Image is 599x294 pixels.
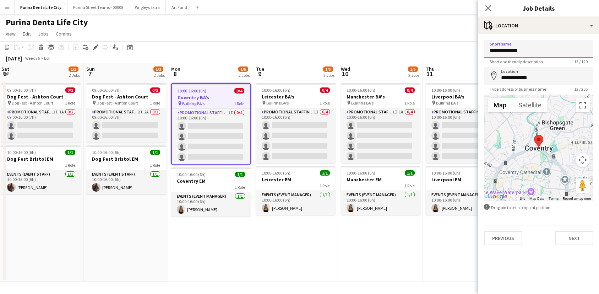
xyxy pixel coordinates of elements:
[38,31,49,37] span: Jobs
[1,145,81,194] app-job-card: 10:00-16:00 (6h)1/1Dog Fest Bristol EM1 RoleEvents (Event Staff)1/110:00-16:00 (6h)[PERSON_NAME]
[65,162,75,168] span: 1 Role
[6,55,22,62] div: [DATE]
[65,100,75,106] span: 1 Role
[86,83,166,143] app-job-card: 09:00-16:00 (7h)0/2Dog Fest - Ashton Court Dog Fest - Ashton Court1 RolePromotional Staffing (Bra...
[171,83,251,165] app-job-card: 10:00-16:00 (6h)0/4Coventry BA's Bullring BA's1 RolePromotional Staffing (Brand Ambassadors)1I0/4...
[1,156,81,162] h3: Dog Fest Bristol EM
[484,59,549,64] span: Short and friendly description
[436,100,458,106] span: Bullring BA's
[256,93,336,100] h3: Leicester BA's
[576,98,590,112] button: Toggle fullscreen view
[568,86,593,92] span: 12 / 255
[341,191,420,215] app-card-role: Events (Event Manager)1/110:00-16:00 (6h)[PERSON_NAME]
[7,87,36,93] span: 09:00-16:00 (7h)
[426,66,435,72] span: Thu
[426,166,505,215] app-job-card: 10:00-16:00 (6h)1/1Liverpool EM1 RoleEvents (Event Manager)1/110:00-16:00 (6h)[PERSON_NAME]
[67,0,129,14] button: Purina Street Teams - 00008
[86,170,166,194] app-card-role: Events (Event Staff)1/110:00-16:00 (6h)[PERSON_NAME]
[239,73,250,78] div: 2 Jobs
[256,191,336,215] app-card-role: Events (Event Manager)1/110:00-16:00 (6h)[PERSON_NAME]
[320,100,330,106] span: 1 Role
[86,66,95,72] span: Sun
[426,108,505,163] app-card-role: Promotional Staffing (Brand Ambassadors)1A0/410:00-16:00 (6h)
[255,70,264,78] span: 9
[92,87,121,93] span: 09:00-16:00 (7h)
[347,87,375,93] span: 10:00-16:00 (6h)
[426,93,505,100] h3: Liverpool BA's
[341,176,420,183] h3: Manchester EM
[171,66,180,72] span: Mon
[408,66,418,72] span: 1/5
[431,87,460,93] span: 10:00-16:00 (6h)
[486,192,509,201] img: Google
[555,231,593,245] button: Next
[576,153,590,167] button: Map camera controls
[520,196,525,201] button: Keyboard shortcuts
[234,88,244,93] span: 0/4
[426,191,505,215] app-card-role: Events (Event Manager)1/110:00-16:00 (6h)[PERSON_NAME]
[97,100,138,106] span: Dog Fest - Ashton Court
[563,197,591,201] a: Report a map error
[44,55,51,61] div: BST
[171,167,251,217] app-job-card: 10:00-16:00 (6h)1/1Coventry EM1 RoleEvents (Event Manager)1/110:00-16:00 (6h)[PERSON_NAME]
[1,83,81,143] app-job-card: 09:00-16:00 (7h)0/2Dog Fest - Ashton Court Dog Fest - Ashton Court1 RolePromotional Staffing (Bra...
[256,166,336,215] app-job-card: 10:00-16:00 (6h)1/1Leicester EM1 RoleEvents (Event Manager)1/110:00-16:00 (6h)[PERSON_NAME]
[486,192,509,201] a: Open this area in Google Maps (opens a new window)
[56,31,72,37] span: Comms
[425,70,435,78] span: 11
[266,100,289,106] span: Bullring BA's
[177,172,206,177] span: 10:00-16:00 (6h)
[6,31,16,37] span: View
[262,87,290,93] span: 10:00-16:00 (6h)
[15,0,67,14] button: Purina Denta Life City
[549,197,559,201] a: Terms (opens in new tab)
[154,73,165,78] div: 2 Jobs
[86,93,166,100] h3: Dog Fest - Ashton Court
[7,150,36,155] span: 10:00-16:00 (6h)
[408,73,419,78] div: 2 Jobs
[166,0,193,14] button: Art Fund
[235,185,245,190] span: 1 Role
[478,17,599,34] div: Location
[256,108,336,163] app-card-role: Promotional Staffing (Brand Ambassadors)1I0/410:00-16:00 (6h)
[182,101,205,106] span: Bullring BA's
[347,170,375,176] span: 10:00-16:00 (6h)
[86,156,166,162] h3: Dog Fest Bristol EM
[20,29,34,38] a: Edit
[23,55,41,61] span: Week 36
[172,94,250,101] h3: Coventry BA's
[488,98,512,112] button: Show street map
[3,29,18,38] a: View
[341,66,350,72] span: Wed
[341,166,420,215] app-job-card: 10:00-16:00 (6h)1/1Manchester EM1 RoleEvents (Event Manager)1/110:00-16:00 (6h)[PERSON_NAME]
[484,231,522,245] button: Previous
[171,178,251,184] h3: Coventry EM
[256,83,336,163] app-job-card: 10:00-16:00 (6h)0/4Leicester BA's Bullring BA's1 RolePromotional Staffing (Brand Ambassadors)1I0/...
[170,70,180,78] span: 8
[256,176,336,183] h3: Leicester EM
[1,66,9,72] span: Sat
[234,101,244,106] span: 1 Role
[323,66,333,72] span: 1/5
[405,87,415,93] span: 0/4
[65,150,75,155] span: 1/1
[529,196,544,201] button: Map Data
[320,170,330,176] span: 1/1
[484,86,552,92] span: Type address or business name
[235,172,245,177] span: 1/1
[153,66,163,72] span: 1/3
[178,88,206,93] span: 10:00-16:00 (6h)
[323,73,334,78] div: 2 Jobs
[341,83,420,163] app-job-card: 10:00-16:00 (6h)0/4Manchester BA's Bullring BA's1 RolePromotional Staffing (Brand Ambassadors)1I1...
[484,204,593,211] div: Drag pin to set a pinpoint position
[150,100,160,106] span: 1 Role
[150,162,160,168] span: 1 Role
[150,87,160,93] span: 0/2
